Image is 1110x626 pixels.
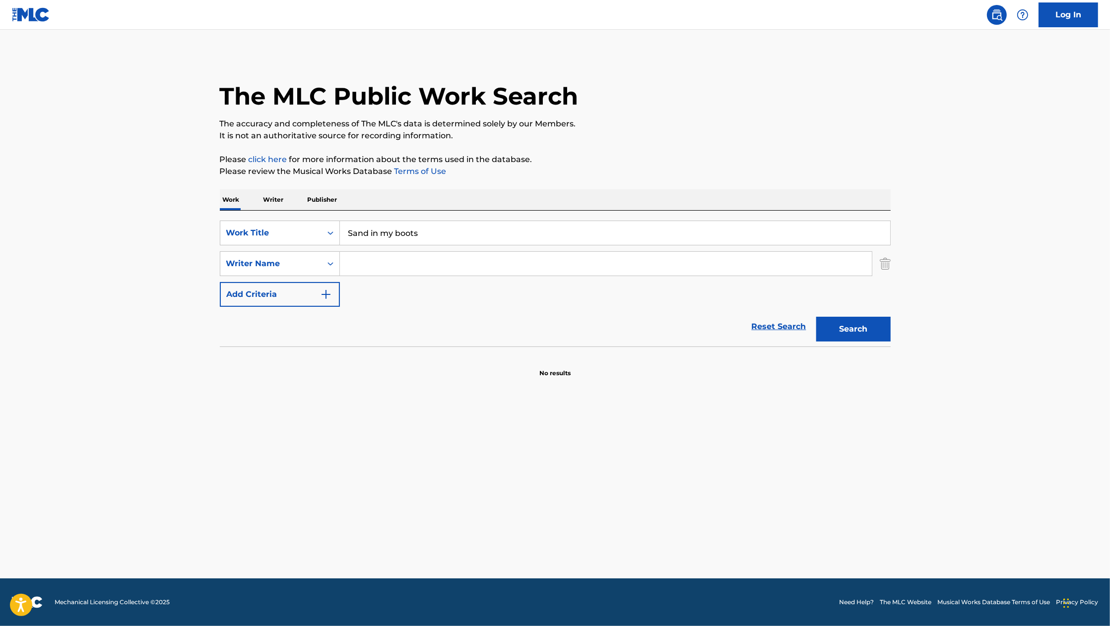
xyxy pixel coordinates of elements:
p: Publisher [305,189,340,210]
div: Writer Name [226,258,316,270]
a: Terms of Use [392,167,447,176]
img: logo [12,596,43,608]
span: Mechanical Licensing Collective © 2025 [55,598,170,607]
img: MLC Logo [12,7,50,22]
div: Work Title [226,227,316,239]
p: Please review the Musical Works Database [220,166,891,177]
p: The accuracy and completeness of The MLC's data is determined solely by our Members. [220,118,891,130]
p: Writer [261,189,287,210]
p: No results [539,357,571,378]
a: Public Search [987,5,1007,25]
p: It is not an authoritative source for recording information. [220,130,891,142]
p: Work [220,189,243,210]
a: Log In [1039,2,1098,27]
a: Need Help? [839,598,874,607]
img: search [991,9,1003,21]
p: Please for more information about the terms used in the database. [220,154,891,166]
iframe: Chat Widget [1060,578,1110,626]
img: Delete Criterion [880,251,891,276]
img: help [1017,9,1029,21]
button: Add Criteria [220,282,340,307]
a: click here [249,155,287,164]
a: Musical Works Database Terms of Use [937,598,1050,607]
a: Reset Search [747,316,811,338]
form: Search Form [220,221,891,346]
a: The MLC Website [880,598,931,607]
button: Search [816,317,891,341]
a: Privacy Policy [1056,598,1098,607]
h1: The MLC Public Work Search [220,81,579,111]
div: Drag [1063,588,1069,618]
img: 9d2ae6d4665cec9f34b9.svg [320,288,332,300]
div: Help [1013,5,1033,25]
